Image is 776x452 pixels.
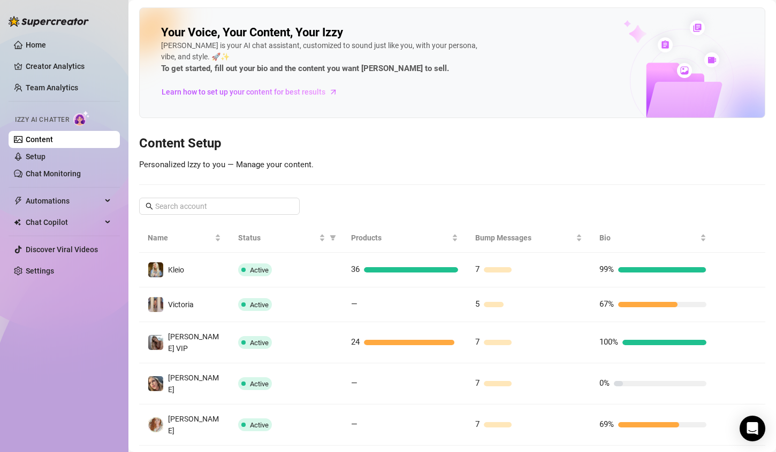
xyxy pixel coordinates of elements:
a: Content [26,135,53,144]
a: Setup [26,152,45,161]
span: Bio [599,232,698,244]
h3: Content Setup [139,135,765,152]
div: [PERSON_NAME] is your AI chat assistant, customized to sound just like you, with your persona, vi... [161,40,482,75]
span: Active [250,421,269,429]
span: 100% [599,337,618,347]
span: Products [351,232,450,244]
span: 7 [475,419,480,429]
span: Name [148,232,212,244]
span: Chat Copilot [26,214,102,231]
span: — [351,299,357,309]
span: 67% [599,299,614,309]
a: Chat Monitoring [26,169,81,178]
a: Discover Viral Videos [26,245,98,254]
span: Personalized Izzy to you — Manage your content. [139,160,314,169]
img: AI Chatter [73,111,90,126]
a: Settings [26,267,54,275]
a: Learn how to set up your content for best results [161,83,346,100]
span: filter [328,230,338,246]
span: Izzy AI Chatter [15,115,69,125]
span: Active [250,266,269,274]
span: 36 [351,264,360,274]
img: Kat Hobbs VIP [148,335,163,350]
span: 0% [599,378,610,388]
img: Victoria [148,297,163,312]
th: Products [343,223,467,253]
span: thunderbolt [14,197,22,205]
strong: To get started, fill out your bio and the content you want [PERSON_NAME] to sell. [161,64,449,73]
th: Bump Messages [467,223,591,253]
span: arrow-right [328,87,339,97]
span: Automations [26,192,102,209]
span: — [351,419,357,429]
th: Bio [591,223,715,253]
span: 7 [475,264,480,274]
a: Home [26,41,46,49]
span: Bump Messages [475,232,574,244]
img: logo-BBDzfeDw.svg [9,16,89,27]
span: 5 [475,299,480,309]
a: Team Analytics [26,83,78,92]
span: Active [250,339,269,347]
div: Open Intercom Messenger [740,416,765,441]
img: ai-chatter-content-library-cLFOSyPT.png [599,9,765,118]
span: Kleio [168,266,184,274]
input: Search account [155,200,285,212]
th: Status [230,223,343,253]
img: Kat Hobbs [148,376,163,391]
span: — [351,378,357,388]
img: Kleio [148,262,163,277]
span: Active [250,301,269,309]
span: search [146,202,153,210]
h2: Your Voice, Your Content, Your Izzy [161,25,343,40]
span: 7 [475,337,480,347]
img: Amy Pond [148,417,163,432]
span: Victoria [168,300,194,309]
span: Active [250,380,269,388]
th: Name [139,223,230,253]
span: [PERSON_NAME] VIP [168,332,219,353]
span: Learn how to set up your content for best results [162,86,325,98]
span: [PERSON_NAME] [168,415,219,435]
span: [PERSON_NAME] [168,373,219,394]
span: 69% [599,419,614,429]
span: 99% [599,264,614,274]
span: filter [330,235,336,241]
span: 7 [475,378,480,388]
span: Status [238,232,317,244]
a: Creator Analytics [26,58,111,75]
span: 24 [351,337,360,347]
img: Chat Copilot [14,219,21,226]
